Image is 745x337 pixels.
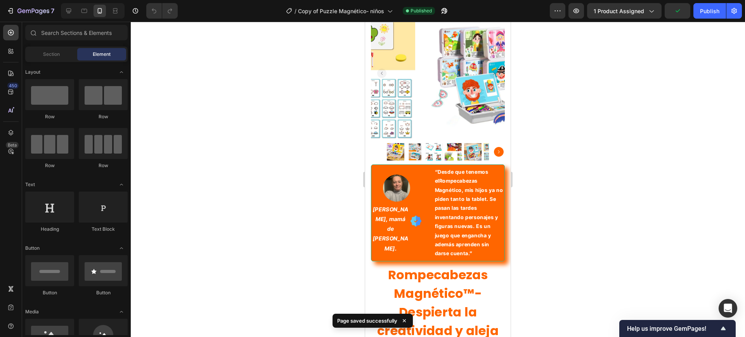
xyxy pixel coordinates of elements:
div: Button [79,289,128,296]
p: Page saved successfully [337,317,397,325]
span: Published [411,7,432,14]
button: 7 [3,3,58,19]
span: Media [25,308,39,315]
div: 450 [7,83,19,89]
div: Text Block [79,226,128,233]
div: Open Intercom Messenger [719,299,737,318]
button: Show survey - Help us improve GemPages! [627,324,728,333]
div: Row [25,113,74,120]
input: Search Sections & Elements [25,25,128,40]
span: Toggle open [115,306,128,318]
p: 7 [51,6,54,16]
div: Row [25,162,74,169]
div: Beta [6,142,19,148]
span: Toggle open [115,66,128,78]
button: Publish [693,3,726,19]
span: Toggle open [115,242,128,254]
span: / [295,7,296,15]
div: Row [79,113,128,120]
div: Row [79,162,128,169]
div: Button [25,289,74,296]
span: Section [43,51,60,58]
button: 1 product assigned [587,3,662,19]
iframe: Design area [365,22,511,337]
span: 1 product assigned [594,7,644,15]
span: Help us improve GemPages! [627,325,719,332]
div: Heading [25,226,74,233]
span: Copy of Puzzle Magnético- niños [298,7,384,15]
span: Element [93,51,111,58]
span: Text [25,181,35,188]
div: Publish [700,7,719,15]
span: Toggle open [115,178,128,191]
div: Undo/Redo [146,3,178,19]
span: Layout [25,69,40,76]
span: Button [25,245,40,252]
